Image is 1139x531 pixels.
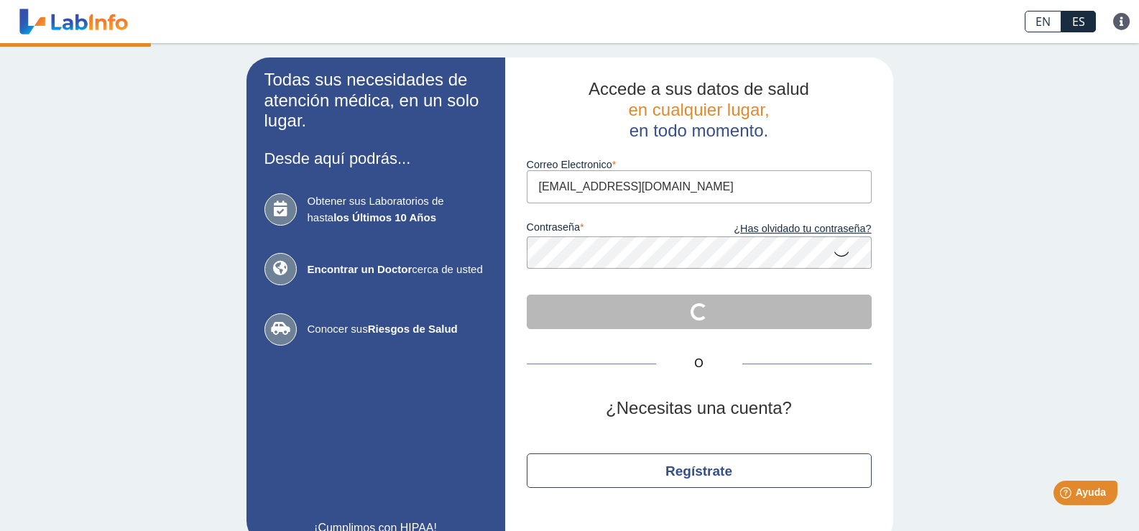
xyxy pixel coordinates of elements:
span: Obtener sus Laboratorios de hasta [308,193,487,226]
span: O [656,355,742,372]
span: en todo momento. [630,121,768,140]
span: cerca de usted [308,262,487,278]
h2: Todas sus necesidades de atención médica, en un solo lugar. [264,70,487,131]
label: Correo Electronico [527,159,872,170]
b: los Últimos 10 Años [333,211,436,223]
b: Encontrar un Doctor [308,263,412,275]
h3: Desde aquí podrás... [264,149,487,167]
span: Conocer sus [308,321,487,338]
a: ES [1061,11,1096,32]
span: Accede a sus datos de salud [589,79,809,98]
h2: ¿Necesitas una cuenta? [527,398,872,419]
a: ¿Has olvidado tu contraseña? [699,221,872,237]
a: EN [1025,11,1061,32]
span: en cualquier lugar, [628,100,769,119]
iframe: Help widget launcher [1011,475,1123,515]
b: Riesgos de Salud [368,323,458,335]
button: Regístrate [527,453,872,488]
label: contraseña [527,221,699,237]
